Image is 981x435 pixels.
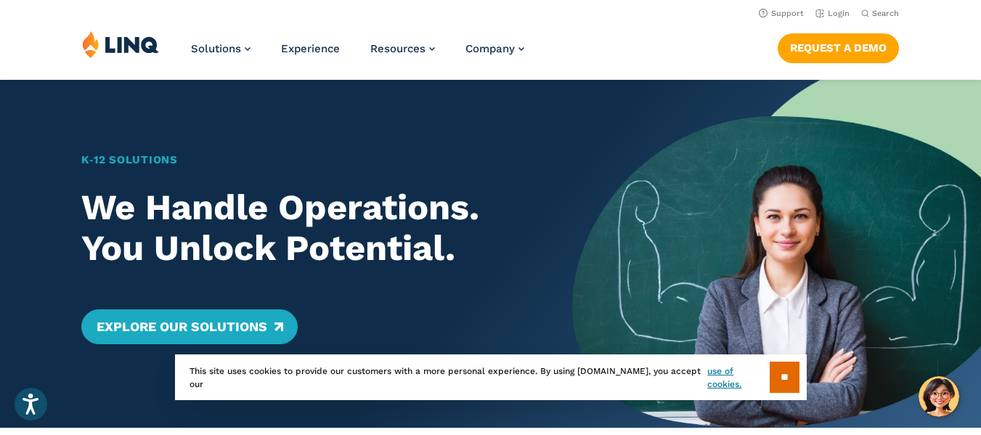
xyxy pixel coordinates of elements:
a: Company [465,42,524,55]
span: Search [872,9,899,18]
span: Solutions [191,42,241,55]
img: Home Banner [572,80,981,428]
div: This site uses cookies to provide our customers with a more personal experience. By using [DOMAIN... [175,354,807,400]
a: Experience [281,42,340,55]
img: LINQ | K‑12 Software [82,31,159,58]
h1: K‑12 Solutions [81,152,532,168]
a: use of cookies. [707,365,769,391]
button: Hello, have a question? Let’s chat. [919,376,959,417]
a: Explore Our Solutions [81,309,297,344]
h2: We Handle Operations. You Unlock Potential. [81,187,532,269]
nav: Primary Navigation [191,31,524,78]
a: Support [759,9,804,18]
span: Resources [370,42,426,55]
button: Open Search Bar [861,8,899,19]
nav: Button Navigation [778,31,899,62]
span: Company [465,42,515,55]
a: Resources [370,42,435,55]
a: Login [815,9,850,18]
a: Solutions [191,42,251,55]
a: Request a Demo [778,33,899,62]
